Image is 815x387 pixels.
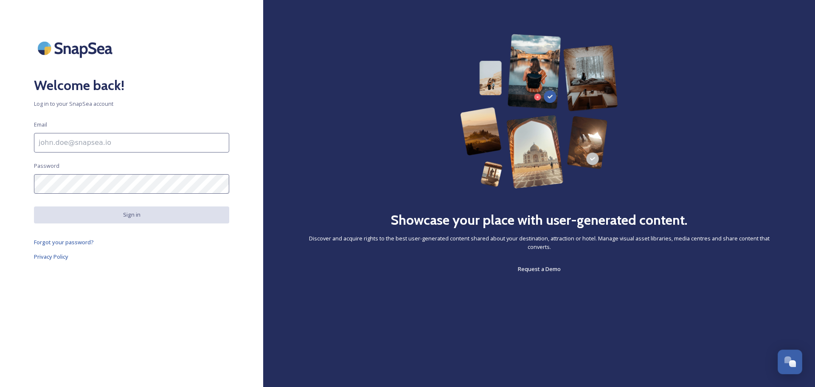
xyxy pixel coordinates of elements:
[34,251,229,262] a: Privacy Policy
[34,75,229,96] h2: Welcome back!
[34,100,229,108] span: Log in to your SnapSea account
[778,350,802,374] button: Open Chat
[391,210,688,230] h2: Showcase your place with user-generated content.
[34,206,229,223] button: Sign in
[297,234,781,251] span: Discover and acquire rights to the best user-generated content shared about your destination, att...
[460,34,618,189] img: 63b42ca75bacad526042e722_Group%20154-p-800.png
[34,253,68,260] span: Privacy Policy
[34,237,229,247] a: Forgot your password?
[34,121,47,129] span: Email
[34,133,229,153] input: john.doe@snapsea.io
[34,162,59,170] span: Password
[34,34,119,62] img: SnapSea Logo
[518,264,561,274] a: Request a Demo
[518,265,561,273] span: Request a Demo
[34,238,94,246] span: Forgot your password?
